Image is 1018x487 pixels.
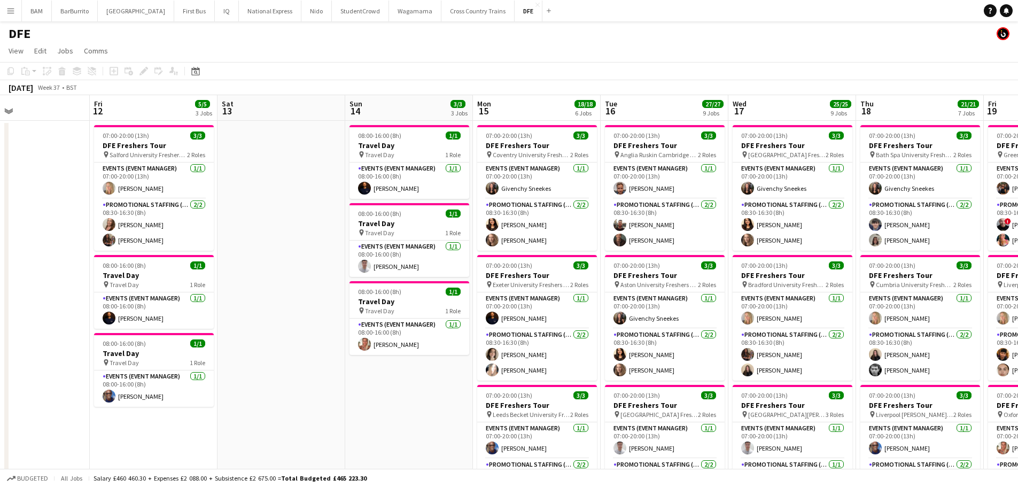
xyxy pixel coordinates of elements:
[605,292,725,329] app-card-role: Events (Event Manager)1/107:00-20:00 (13h)Givenchy Sneekes
[829,261,844,269] span: 3/3
[573,391,588,399] span: 3/3
[94,292,214,329] app-card-role: Events (Event Manager)1/108:00-16:00 (8h)[PERSON_NAME]
[190,281,205,289] span: 1 Role
[486,261,532,269] span: 07:00-20:00 (13h)
[196,109,212,117] div: 3 Jobs
[958,100,979,108] span: 21/21
[94,141,214,150] h3: DFE Freshers Tour
[450,100,465,108] span: 3/3
[110,281,139,289] span: Travel Day
[748,411,826,419] span: [GEOGRAPHIC_DATA][PERSON_NAME][DEMOGRAPHIC_DATA] Freshers Fair
[876,281,953,289] span: Cumbria University Freshers Fair
[860,270,980,280] h3: DFE Freshers Tour
[957,391,972,399] span: 3/3
[446,210,461,218] span: 1/1
[570,411,588,419] span: 2 Roles
[187,151,205,159] span: 2 Roles
[988,99,997,109] span: Fri
[605,125,725,251] app-job-card: 07:00-20:00 (13h)3/3DFE Freshers Tour Anglia Ruskin Cambridge Freshers Fair2 RolesEvents (Event M...
[733,255,852,381] app-job-card: 07:00-20:00 (13h)3/3DFE Freshers Tour Bradford University Freshers Fair2 RolesEvents (Event Manag...
[748,151,826,159] span: [GEOGRAPHIC_DATA] Freshers Fair
[349,163,469,199] app-card-role: Events (Event Manager)1/108:00-16:00 (8h)[PERSON_NAME]
[52,1,98,21] button: BarBurrito
[9,26,30,42] h1: DFE
[986,105,997,117] span: 19
[733,125,852,251] div: 07:00-20:00 (13h)3/3DFE Freshers Tour [GEOGRAPHIC_DATA] Freshers Fair2 RolesEvents (Event Manager...
[731,105,747,117] span: 17
[573,132,588,140] span: 3/3
[869,261,915,269] span: 07:00-20:00 (13h)
[94,370,214,407] app-card-role: Events (Event Manager)1/108:00-16:00 (8h)[PERSON_NAME]
[701,261,716,269] span: 3/3
[98,1,174,21] button: [GEOGRAPHIC_DATA]
[349,297,469,306] h3: Travel Day
[957,132,972,140] span: 3/3
[860,163,980,199] app-card-role: Events (Event Manager)1/107:00-20:00 (13h)Givenchy Sneekes
[620,411,698,419] span: [GEOGRAPHIC_DATA] Freshers Fair
[59,474,84,482] span: All jobs
[22,1,52,21] button: BAM
[190,132,205,140] span: 3/3
[958,109,978,117] div: 7 Jobs
[358,210,401,218] span: 08:00-16:00 (8h)
[605,141,725,150] h3: DFE Freshers Tour
[953,281,972,289] span: 2 Roles
[698,151,716,159] span: 2 Roles
[94,270,214,280] h3: Travel Day
[876,411,953,419] span: Liverpool [PERSON_NAME] University Freshers Fair
[35,83,62,91] span: Week 37
[30,44,51,58] a: Edit
[92,105,103,117] span: 12
[860,99,874,109] span: Thu
[613,132,660,140] span: 07:00-20:00 (13h)
[103,261,146,269] span: 08:00-16:00 (8h)
[748,281,826,289] span: Bradford University Freshers Fair
[365,307,394,315] span: Travel Day
[239,1,301,21] button: National Express
[703,109,723,117] div: 9 Jobs
[830,100,851,108] span: 25/25
[477,329,597,381] app-card-role: Promotional Staffing (Brand Ambassadors)2/208:30-16:30 (8h)[PERSON_NAME][PERSON_NAME]
[110,151,187,159] span: Salford University Freshers Fair
[365,151,394,159] span: Travel Day
[4,44,28,58] a: View
[698,411,716,419] span: 2 Roles
[605,422,725,459] app-card-role: Events (Event Manager)1/107:00-20:00 (13h)[PERSON_NAME]
[605,163,725,199] app-card-role: Events (Event Manager)1/107:00-20:00 (13h)[PERSON_NAME]
[826,151,844,159] span: 2 Roles
[358,132,401,140] span: 08:00-16:00 (8h)
[215,1,239,21] button: IQ
[441,1,515,21] button: Cross Country Trains
[389,1,441,21] button: Wagamama
[486,391,532,399] span: 07:00-20:00 (13h)
[446,132,461,140] span: 1/1
[57,46,73,56] span: Jobs
[94,255,214,329] app-job-card: 08:00-16:00 (8h)1/1Travel Day Travel Day1 RoleEvents (Event Manager)1/108:00-16:00 (8h)[PERSON_NAME]
[445,229,461,237] span: 1 Role
[876,151,953,159] span: Bath Spa University Freshers Fair
[477,125,597,251] app-job-card: 07:00-20:00 (13h)3/3DFE Freshers Tour Coventry University Freshers Fair2 RolesEvents (Event Manag...
[733,141,852,150] h3: DFE Freshers Tour
[301,1,332,21] button: Nido
[349,203,469,277] app-job-card: 08:00-16:00 (8h)1/1Travel Day Travel Day1 RoleEvents (Event Manager)1/108:00-16:00 (8h)[PERSON_NAME]
[477,270,597,280] h3: DFE Freshers Tour
[573,261,588,269] span: 3/3
[195,100,210,108] span: 5/5
[445,151,461,159] span: 1 Role
[733,400,852,410] h3: DFE Freshers Tour
[220,105,234,117] span: 13
[869,132,915,140] span: 07:00-20:00 (13h)
[349,125,469,199] app-job-card: 08:00-16:00 (8h)1/1Travel Day Travel Day1 RoleEvents (Event Manager)1/108:00-16:00 (8h)[PERSON_NAME]
[605,400,725,410] h3: DFE Freshers Tour
[698,281,716,289] span: 2 Roles
[174,1,215,21] button: First Bus
[349,219,469,228] h3: Travel Day
[741,261,788,269] span: 07:00-20:00 (13h)
[860,125,980,251] div: 07:00-20:00 (13h)3/3DFE Freshers Tour Bath Spa University Freshers Fair2 RolesEvents (Event Manag...
[477,199,597,251] app-card-role: Promotional Staffing (Brand Ambassadors)2/208:30-16:30 (8h)[PERSON_NAME][PERSON_NAME]
[733,163,852,199] app-card-role: Events (Event Manager)1/107:00-20:00 (13h)Givenchy Sneekes
[5,473,50,484] button: Budgeted
[84,46,108,56] span: Comms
